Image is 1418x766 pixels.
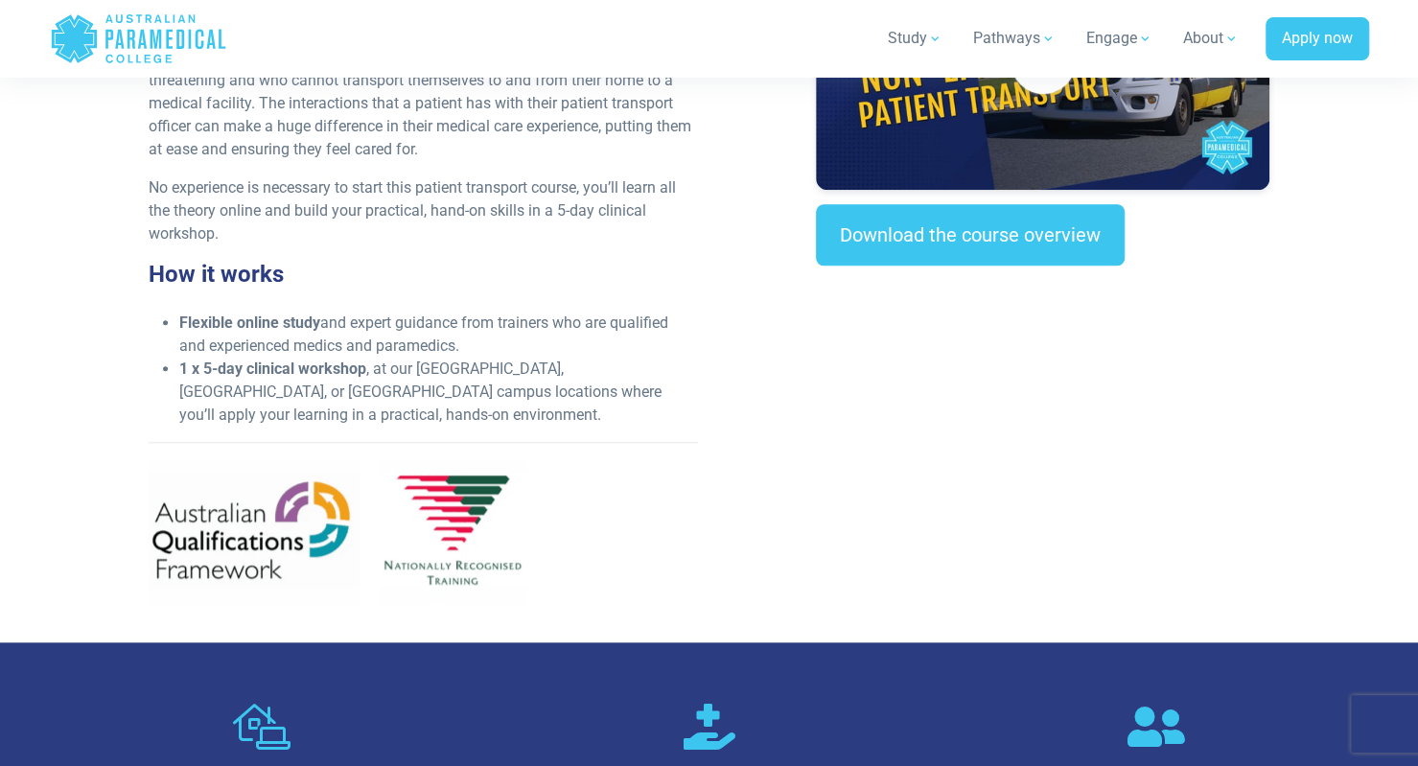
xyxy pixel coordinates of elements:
[149,46,698,161] p: Patient transport is a service provided for patients whose condition is non-life threatening and ...
[50,8,227,70] a: Australian Paramedical College
[179,358,698,427] li: , at our [GEOGRAPHIC_DATA], [GEOGRAPHIC_DATA], or [GEOGRAPHIC_DATA] campus locations where you’ll...
[1172,12,1250,65] a: About
[149,261,698,289] h3: How it works
[816,204,1125,266] a: Download the course overview
[1075,12,1164,65] a: Engage
[149,176,698,245] p: No experience is necessary to start this patient transport course, you’ll learn all the theory on...
[962,12,1067,65] a: Pathways
[179,360,366,378] strong: 1 x 5-day clinical workshop
[816,304,1269,403] iframe: EmbedSocial Universal Widget
[179,312,698,358] li: and expert guidance from trainers who are qualified and experienced medics and paramedics.
[179,313,320,332] strong: Flexible online study
[876,12,954,65] a: Study
[1266,17,1369,61] a: Apply now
